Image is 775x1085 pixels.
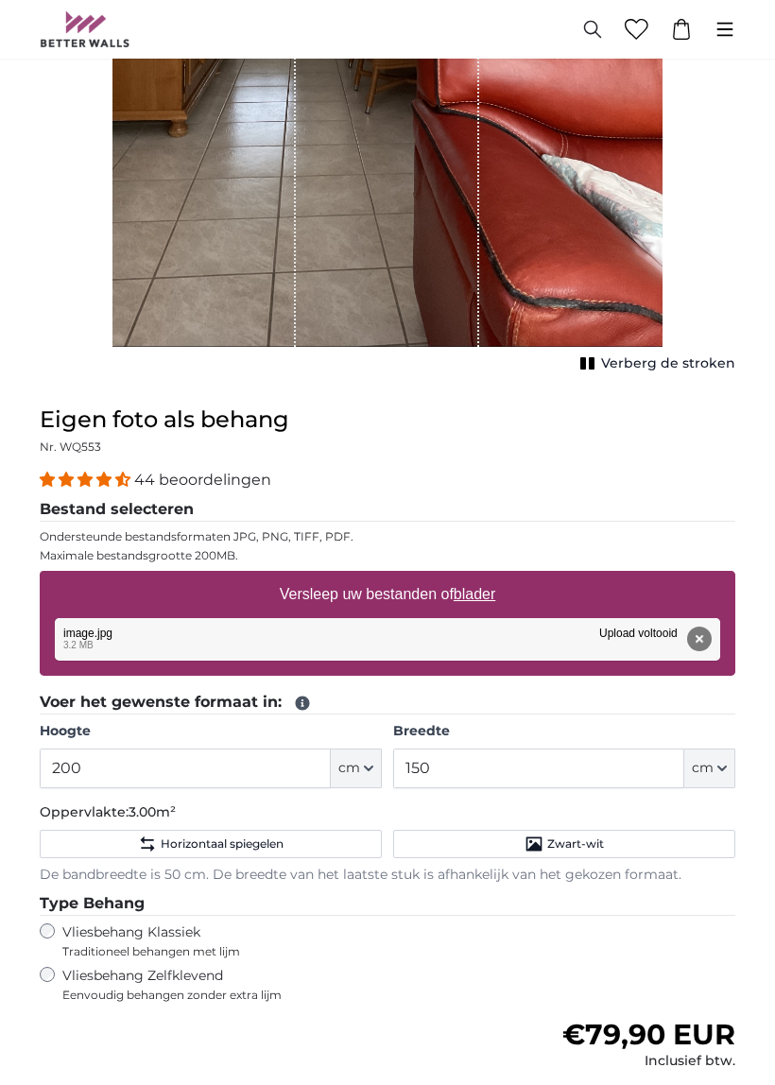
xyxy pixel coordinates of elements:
[272,576,504,613] label: Versleep uw bestanden of
[62,944,378,959] span: Traditioneel behangen met lijm
[575,351,735,377] button: Verberg de stroken
[40,405,735,435] h1: Eigen foto als behang
[562,1052,735,1071] div: Inclusief btw.
[62,988,442,1003] span: Eenvoudig behangen zonder extra lijm
[129,803,176,820] span: 3.00m²
[40,830,382,858] button: Horizontaal spiegelen
[134,471,271,489] span: 44 beoordelingen
[40,498,735,522] legend: Bestand selecteren
[547,836,604,852] span: Zwart-wit
[62,967,442,1003] label: Vliesbehang Zelfklevend
[40,11,130,47] img: Betterwalls
[62,923,378,959] label: Vliesbehang Klassiek
[562,1017,735,1052] span: €79,90 EUR
[393,722,735,741] label: Breedte
[40,691,735,715] legend: Voer het gewenste formaat in:
[40,892,735,916] legend: Type Behang
[393,830,735,858] button: Zwart-wit
[454,586,495,602] u: blader
[40,439,101,454] span: Nr. WQ553
[331,749,382,788] button: cm
[40,548,735,563] p: Maximale bestandsgrootte 200MB.
[40,803,735,822] p: Oppervlakte:
[684,749,735,788] button: cm
[40,529,735,544] p: Ondersteunde bestandsformaten JPG, PNG, TIFF, PDF.
[692,759,714,778] span: cm
[40,866,735,885] p: De bandbreedte is 50 cm. De breedte van het laatste stuk is afhankelijk van het gekozen formaat.
[40,722,382,741] label: Hoogte
[40,471,134,489] span: 4.34 stars
[338,759,360,778] span: cm
[601,354,735,373] span: Verberg de stroken
[161,836,284,852] span: Horizontaal spiegelen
